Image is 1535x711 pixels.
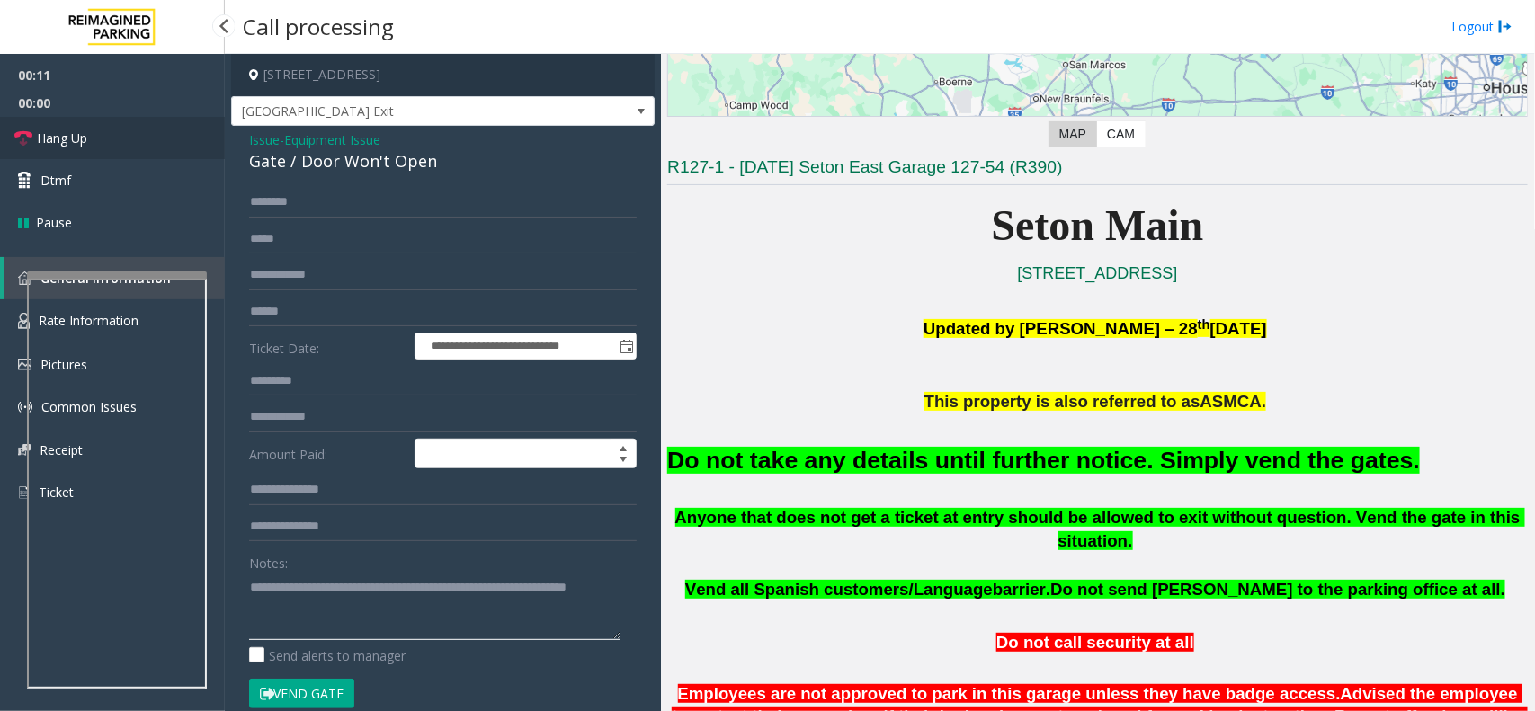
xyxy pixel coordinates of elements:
h3: Call processing [234,4,403,49]
label: Ticket Date: [245,333,410,360]
span: Decrease value [611,454,636,468]
button: Vend Gate [249,679,354,709]
span: Pause [36,213,72,232]
span: Vend all Spanish customers/Language [685,580,993,599]
label: Notes: [249,547,288,573]
label: CAM [1096,121,1146,147]
span: Dtmf [40,171,71,190]
span: Do not call security at all [996,633,1194,652]
span: General Information [40,270,171,287]
h4: [STREET_ADDRESS] [231,54,655,96]
span: Anyone that does not get a ticket at entry should be allowed to exit without question. Vend the g... [675,508,1525,551]
label: Send alerts to manager [249,646,406,665]
a: [STREET_ADDRESS] [1018,264,1178,282]
span: Seton Main [992,201,1204,249]
span: - [280,131,380,148]
span: Issue [249,130,280,149]
span: Do not send [PERSON_NAME] to the parking office at all. [1050,580,1505,599]
span: Toggle popup [616,333,636,359]
font: Do not take any details until further notice. Simply vend the gates. [667,447,1420,474]
img: 'icon' [18,313,30,329]
span: [DATE] [1210,319,1267,338]
span: Increase value [611,440,636,454]
span: Hang Up [37,129,87,147]
span: ASMCA. [1200,392,1267,411]
div: Gate / Door Won't Open [249,149,637,173]
label: Amount Paid: [245,439,410,469]
img: 'icon' [18,271,31,285]
h3: R127-1 - [DATE] Seton East Garage 127-54 (R390) [667,156,1528,185]
span: barrier. [993,580,1050,599]
img: 'icon' [18,359,31,370]
label: Map [1049,121,1097,147]
img: 'icon' [18,484,30,501]
img: 'icon' [18,400,32,414]
span: This property is also referred to as [924,392,1200,411]
a: Logout [1451,17,1513,36]
img: logout [1498,17,1513,36]
span: th [1198,317,1210,332]
span: [GEOGRAPHIC_DATA] Exit [232,97,569,126]
span: Updated by [PERSON_NAME] – 28 [924,319,1198,338]
img: 'icon' [18,444,31,456]
span: Employees are not approved to park in this garage unless they have badge access. [678,684,1341,703]
a: General Information [4,257,225,299]
span: Equipment Issue [284,130,380,149]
